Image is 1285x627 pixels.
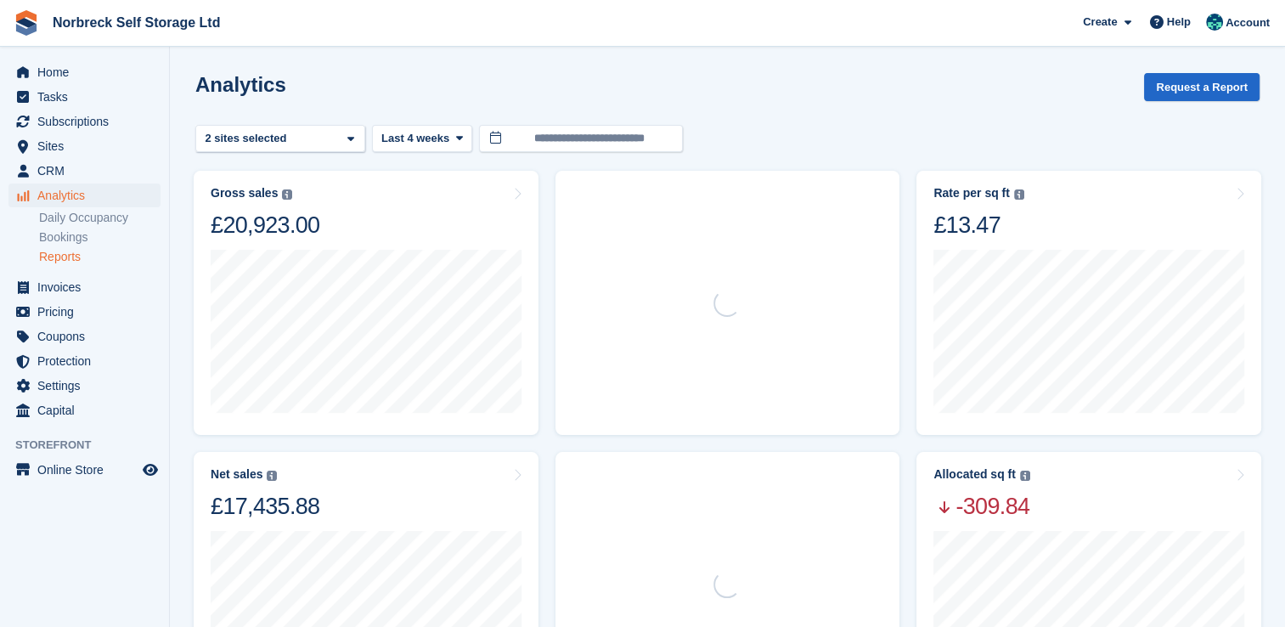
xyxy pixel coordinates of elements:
[8,110,161,133] a: menu
[14,10,39,36] img: stora-icon-8386f47178a22dfd0bd8f6a31ec36ba5ce8667c1dd55bd0f319d3a0aa187defe.svg
[1083,14,1117,31] span: Create
[37,110,139,133] span: Subscriptions
[37,184,139,207] span: Analytics
[39,249,161,265] a: Reports
[8,60,161,84] a: menu
[372,125,472,153] button: Last 4 weeks
[37,458,139,482] span: Online Store
[1020,471,1030,481] img: icon-info-grey-7440780725fd019a000dd9b08b2336e03edf1995a4989e88bcd33f0948082b44.svg
[39,210,161,226] a: Daily Occupancy
[933,211,1023,240] div: £13.47
[8,458,161,482] a: menu
[1167,14,1191,31] span: Help
[933,492,1029,521] span: -309.84
[8,159,161,183] a: menu
[8,374,161,398] a: menu
[37,85,139,109] span: Tasks
[211,211,319,240] div: £20,923.00
[37,60,139,84] span: Home
[37,275,139,299] span: Invoices
[46,8,227,37] a: Norbreck Self Storage Ltd
[37,134,139,158] span: Sites
[140,460,161,480] a: Preview store
[1226,14,1270,31] span: Account
[381,130,449,147] span: Last 4 weeks
[37,325,139,348] span: Coupons
[8,184,161,207] a: menu
[8,85,161,109] a: menu
[1014,189,1024,200] img: icon-info-grey-7440780725fd019a000dd9b08b2336e03edf1995a4989e88bcd33f0948082b44.svg
[15,437,169,454] span: Storefront
[8,349,161,373] a: menu
[211,492,319,521] div: £17,435.88
[37,159,139,183] span: CRM
[282,189,292,200] img: icon-info-grey-7440780725fd019a000dd9b08b2336e03edf1995a4989e88bcd33f0948082b44.svg
[37,398,139,422] span: Capital
[37,374,139,398] span: Settings
[8,300,161,324] a: menu
[8,134,161,158] a: menu
[8,275,161,299] a: menu
[1206,14,1223,31] img: Sally King
[37,300,139,324] span: Pricing
[267,471,277,481] img: icon-info-grey-7440780725fd019a000dd9b08b2336e03edf1995a4989e88bcd33f0948082b44.svg
[211,467,262,482] div: Net sales
[39,229,161,246] a: Bookings
[1144,73,1260,101] button: Request a Report
[8,325,161,348] a: menu
[8,398,161,422] a: menu
[202,130,293,147] div: 2 sites selected
[37,349,139,373] span: Protection
[933,467,1015,482] div: Allocated sq ft
[933,186,1009,201] div: Rate per sq ft
[195,73,286,96] h2: Analytics
[211,186,278,201] div: Gross sales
